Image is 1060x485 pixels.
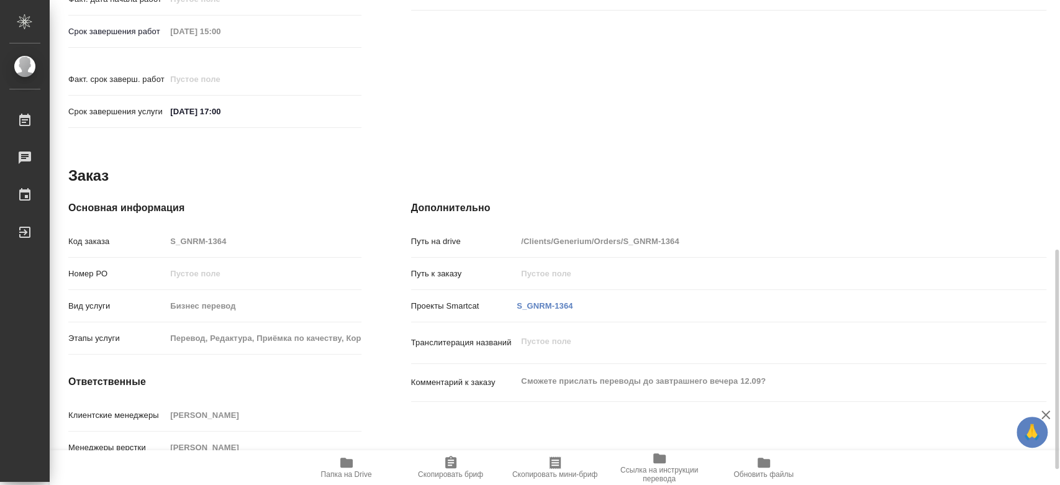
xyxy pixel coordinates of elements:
[411,201,1046,215] h4: Дополнительно
[321,470,372,479] span: Папка на Drive
[166,329,361,347] input: Пустое поле
[68,374,361,389] h4: Ответственные
[411,268,517,280] p: Путь к заказу
[68,166,109,186] h2: Заказ
[68,442,166,454] p: Менеджеры верстки
[411,235,517,248] p: Путь на drive
[166,406,361,424] input: Пустое поле
[166,70,274,88] input: Пустое поле
[68,332,166,345] p: Этапы услуги
[411,337,517,349] p: Транслитерация названий
[166,102,274,120] input: ✎ Введи что-нибудь
[512,470,597,479] span: Скопировать мини-бриф
[68,268,166,280] p: Номер РО
[166,232,361,250] input: Пустое поле
[503,450,607,485] button: Скопировать мини-бриф
[68,235,166,248] p: Код заказа
[68,25,166,38] p: Срок завершения работ
[607,450,712,485] button: Ссылка на инструкции перевода
[418,470,483,479] span: Скопировать бриф
[411,300,517,312] p: Проекты Smartcat
[517,301,573,310] a: S_GNRM-1364
[733,470,794,479] span: Обновить файлы
[68,73,166,86] p: Факт. срок заверш. работ
[517,232,993,250] input: Пустое поле
[411,376,517,389] p: Комментарий к заказу
[399,450,503,485] button: Скопировать бриф
[166,265,361,283] input: Пустое поле
[166,297,361,315] input: Пустое поле
[1021,419,1043,445] span: 🙏
[68,106,166,118] p: Срок завершения услуги
[294,450,399,485] button: Папка на Drive
[517,265,993,283] input: Пустое поле
[517,371,993,392] textarea: Сможете прислать переводы до завтрашнего вечера 12.09?
[68,201,361,215] h4: Основная информация
[615,466,704,483] span: Ссылка на инструкции перевода
[166,22,274,40] input: Пустое поле
[68,300,166,312] p: Вид услуги
[712,450,816,485] button: Обновить файлы
[1017,417,1048,448] button: 🙏
[68,409,166,422] p: Клиентские менеджеры
[166,438,361,456] input: Пустое поле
